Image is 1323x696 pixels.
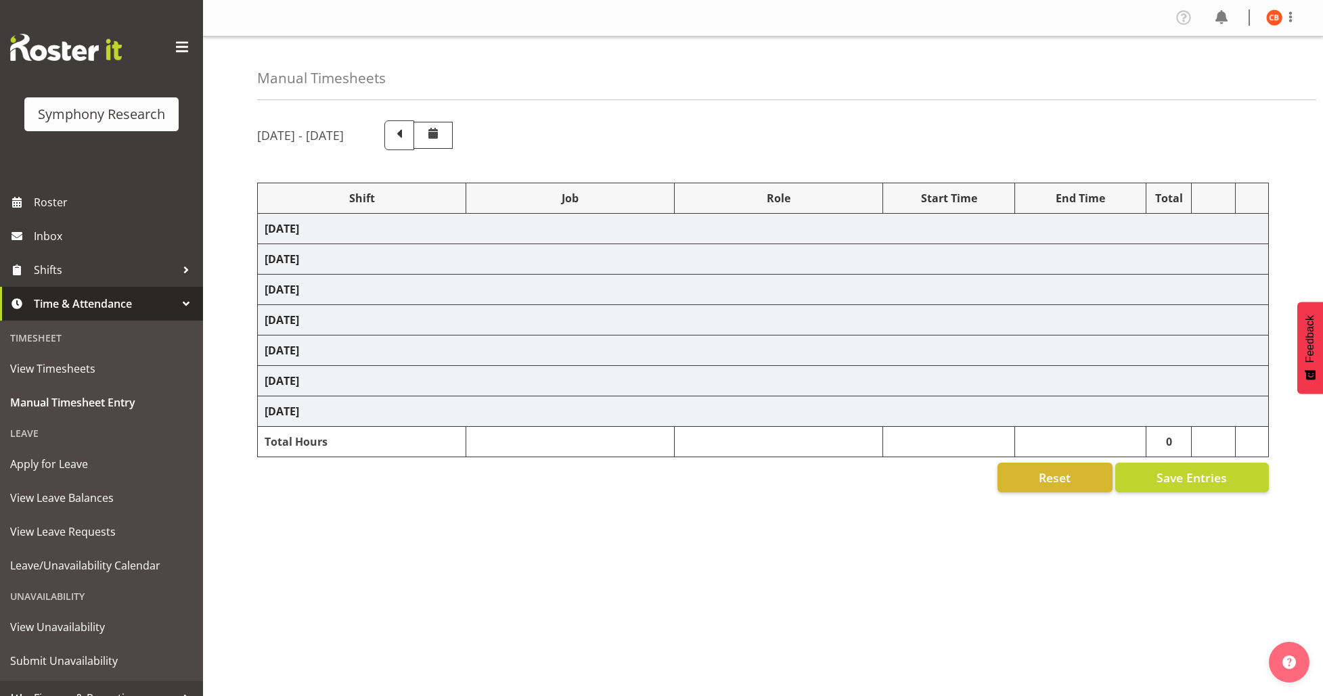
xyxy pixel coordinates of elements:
h4: Manual Timesheets [257,70,386,86]
span: Time & Attendance [34,294,176,314]
img: chelsea-bartlett11426.jpg [1266,9,1282,26]
a: View Unavailability [3,610,200,644]
span: Reset [1039,469,1071,486]
div: Unavailability [3,582,200,610]
a: Manual Timesheet Entry [3,386,200,419]
div: Role [681,190,876,206]
td: [DATE] [258,244,1269,275]
td: [DATE] [258,335,1269,366]
td: [DATE] [258,396,1269,427]
span: View Leave Requests [10,521,193,542]
td: [DATE] [258,305,1269,335]
td: Total Hours [258,427,466,457]
td: [DATE] [258,214,1269,244]
a: View Leave Balances [3,481,200,515]
div: Symphony Research [38,104,165,124]
span: Save Entries [1157,469,1227,486]
span: Shifts [34,260,176,280]
span: Apply for Leave [10,454,193,474]
span: View Timesheets [10,358,193,379]
a: Apply for Leave [3,447,200,481]
span: Inbox [34,226,196,246]
div: Start Time [890,190,1008,206]
div: Shift [265,190,459,206]
div: Job [473,190,667,206]
div: Total [1153,190,1184,206]
a: Leave/Unavailability Calendar [3,549,200,582]
div: Leave [3,419,200,447]
h5: [DATE] - [DATE] [257,128,344,143]
td: [DATE] [258,366,1269,396]
td: 0 [1146,427,1192,457]
td: [DATE] [258,275,1269,305]
span: Leave/Unavailability Calendar [10,555,193,576]
span: View Leave Balances [10,488,193,508]
button: Save Entries [1115,463,1269,492]
button: Reset [997,463,1113,492]
span: Submit Unavailability [10,651,193,671]
span: Manual Timesheet Entry [10,392,193,413]
img: help-xxl-2.png [1282,655,1296,669]
img: Rosterit website logo [10,34,122,61]
span: Roster [34,192,196,212]
button: Feedback - Show survey [1297,302,1323,394]
div: Timesheet [3,324,200,352]
a: View Leave Requests [3,515,200,549]
a: Submit Unavailability [3,644,200,678]
span: Feedback [1304,315,1316,363]
span: View Unavailability [10,617,193,637]
div: End Time [1022,190,1140,206]
a: View Timesheets [3,352,200,386]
